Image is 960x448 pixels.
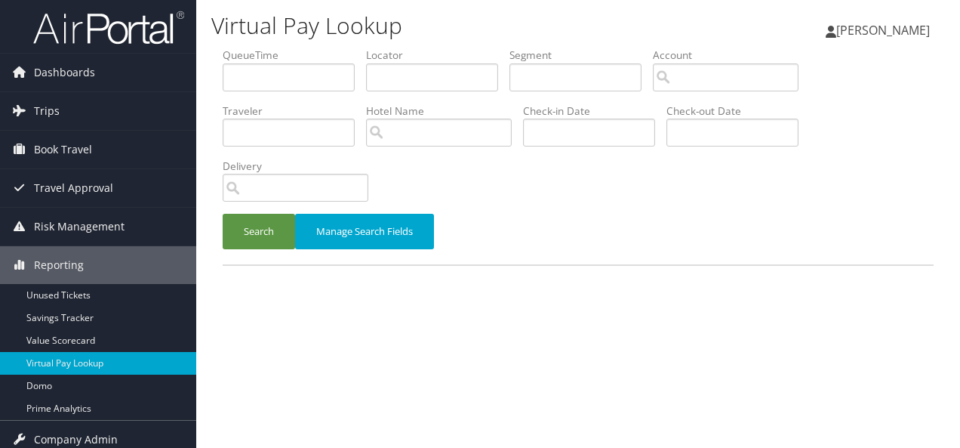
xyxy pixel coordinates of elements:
h1: Virtual Pay Lookup [211,10,700,42]
label: Account [653,48,810,63]
label: Segment [509,48,653,63]
span: Risk Management [34,208,125,246]
label: Delivery [223,159,380,174]
span: Book Travel [34,131,92,168]
span: Reporting [34,246,84,284]
label: Locator [366,48,509,63]
a: [PERSON_NAME] [826,8,945,53]
img: airportal-logo.png [33,10,184,45]
label: Check-in Date [523,104,666,119]
span: Trips [34,92,60,130]
span: [PERSON_NAME] [836,22,930,39]
span: Dashboards [34,54,95,91]
label: QueueTime [223,48,366,63]
label: Check-out Date [666,104,810,119]
label: Hotel Name [366,104,523,119]
button: Search [223,214,295,249]
button: Manage Search Fields [295,214,434,249]
span: Travel Approval [34,169,113,207]
label: Traveler [223,104,366,119]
